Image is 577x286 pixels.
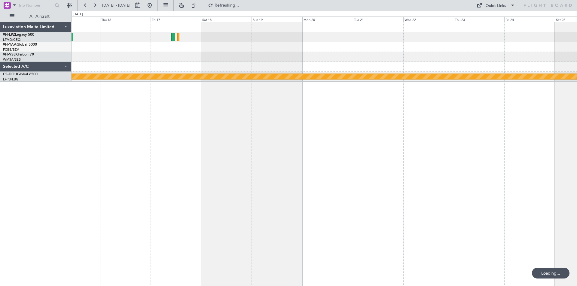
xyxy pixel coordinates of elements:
button: Quick Links [474,1,518,10]
button: All Aircraft [7,12,65,21]
div: Fri 17 [151,17,201,22]
div: Quick Links [486,3,506,9]
a: WMSA/SZB [3,57,21,62]
div: Tue 21 [353,17,403,22]
div: Sat 18 [201,17,252,22]
a: 9H-LPZLegacy 500 [3,33,34,37]
span: CS-DOU [3,73,17,76]
span: 9H-YAA [3,43,17,47]
div: Wed 15 [50,17,100,22]
input: Trip Number [18,1,53,10]
a: 9H-YAAGlobal 5000 [3,43,37,47]
a: CS-DOUGlobal 6500 [3,73,38,76]
a: 9H-VSLKFalcon 7X [3,53,34,56]
a: FCBB/BZV [3,47,19,52]
span: [DATE] - [DATE] [102,3,130,8]
button: Refreshing... [205,1,241,10]
div: Wed 22 [403,17,454,22]
span: 9H-LPZ [3,33,15,37]
a: LFMD/CEQ [3,38,20,42]
div: Loading... [532,268,569,278]
div: Sun 19 [252,17,302,22]
span: All Aircraft [16,14,63,19]
div: Thu 23 [454,17,504,22]
a: LFPB/LBG [3,77,19,82]
div: [DATE] [73,12,83,17]
span: 9H-VSLK [3,53,18,56]
div: Mon 20 [302,17,353,22]
span: Refreshing... [214,3,240,8]
div: Thu 16 [100,17,151,22]
div: Fri 24 [504,17,555,22]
